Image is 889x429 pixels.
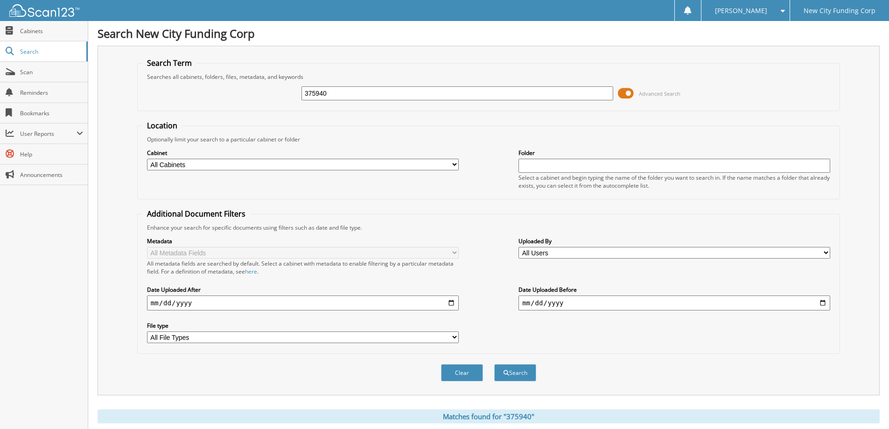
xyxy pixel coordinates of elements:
[245,267,257,275] a: here
[20,171,83,179] span: Announcements
[715,8,767,14] span: [PERSON_NAME]
[518,286,830,294] label: Date Uploaded Before
[518,237,830,245] label: Uploaded By
[804,8,875,14] span: New City Funding Corp
[9,4,79,17] img: scan123-logo-white.svg
[147,237,459,245] label: Metadata
[518,174,830,190] div: Select a cabinet and begin typing the name of the folder you want to search in. If the name match...
[494,364,536,381] button: Search
[98,26,880,41] h1: Search New City Funding Corp
[98,409,880,423] div: Matches found for "375940"
[441,364,483,381] button: Clear
[142,58,196,68] legend: Search Term
[142,120,182,131] legend: Location
[20,27,83,35] span: Cabinets
[20,48,82,56] span: Search
[147,149,459,157] label: Cabinet
[20,89,83,97] span: Reminders
[20,68,83,76] span: Scan
[142,209,250,219] legend: Additional Document Filters
[142,73,835,81] div: Searches all cabinets, folders, files, metadata, and keywords
[20,130,77,138] span: User Reports
[147,322,459,330] label: File type
[518,149,830,157] label: Folder
[20,109,83,117] span: Bookmarks
[518,295,830,310] input: end
[142,224,835,232] div: Enhance your search for specific documents using filters such as date and file type.
[147,295,459,310] input: start
[147,260,459,275] div: All metadata fields are searched by default. Select a cabinet with metadata to enable filtering b...
[142,135,835,143] div: Optionally limit your search to a particular cabinet or folder
[147,286,459,294] label: Date Uploaded After
[639,90,680,97] span: Advanced Search
[20,150,83,158] span: Help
